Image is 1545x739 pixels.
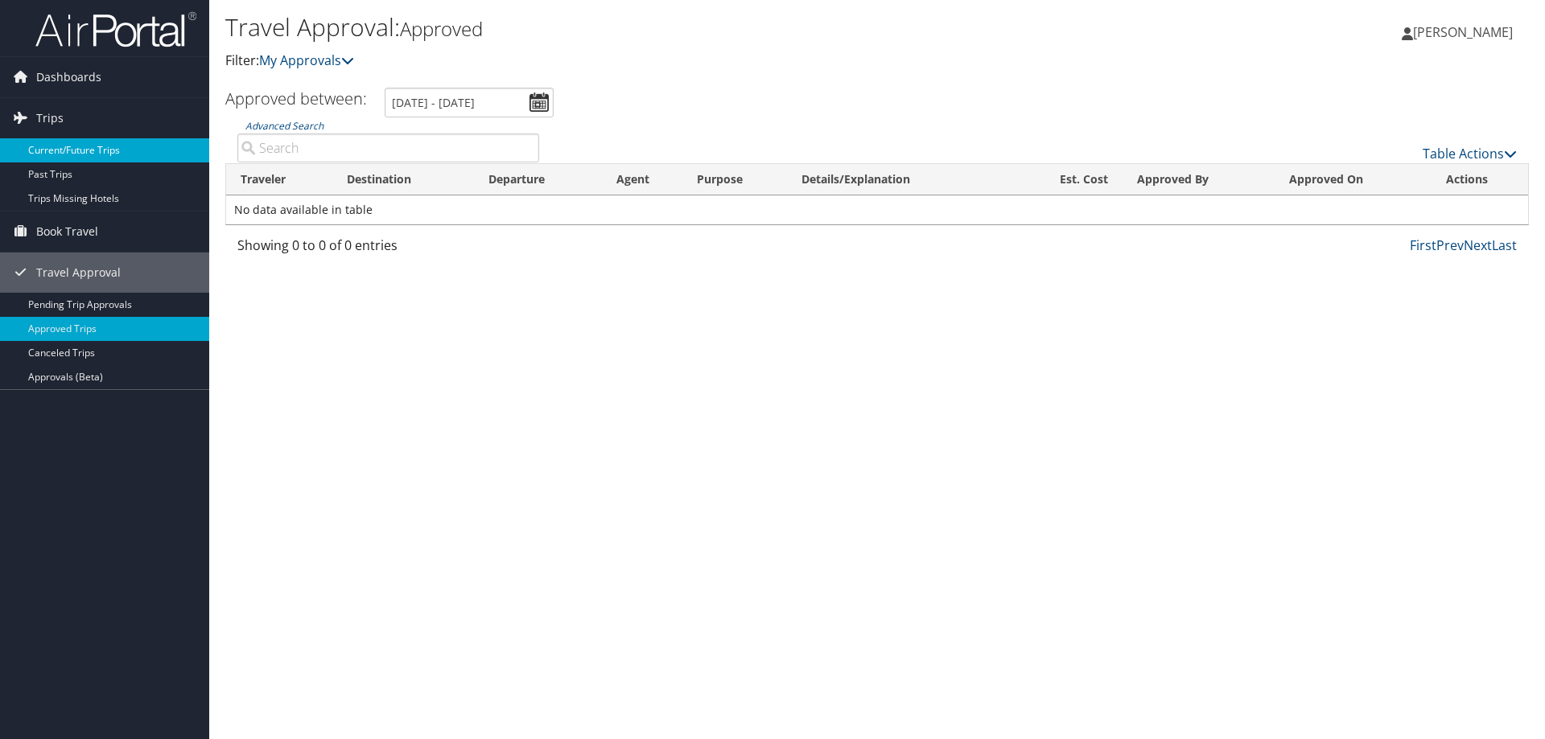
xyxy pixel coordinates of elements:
[332,164,475,195] th: Destination: activate to sort column ascending
[36,98,64,138] span: Trips
[259,51,354,69] a: My Approvals
[1275,164,1431,195] th: Approved On: activate to sort column ascending
[1423,145,1517,162] a: Table Actions
[36,211,98,252] span: Book Travel
[787,164,1015,195] th: Details/Explanation
[1402,8,1529,56] a: [PERSON_NAME]
[1123,164,1275,195] th: Approved By: activate to sort column ascending
[245,119,323,133] a: Advanced Search
[225,10,1094,44] h1: Travel Approval:
[1015,164,1123,195] th: Est. Cost: activate to sort column ascending
[1413,23,1513,41] span: [PERSON_NAME]
[36,57,101,97] span: Dashboards
[237,236,539,263] div: Showing 0 to 0 of 0 entries
[1432,164,1528,195] th: Actions
[35,10,196,48] img: airportal-logo.png
[1492,236,1517,254] a: Last
[237,133,539,162] input: Advanced Search
[1436,236,1464,254] a: Prev
[225,88,367,109] h3: Approved between:
[474,164,602,195] th: Departure: activate to sort column ascending
[225,51,1094,72] p: Filter:
[682,164,787,195] th: Purpose
[1410,236,1436,254] a: First
[226,195,1528,224] td: No data available in table
[1464,236,1492,254] a: Next
[226,164,332,195] th: Traveler: activate to sort column ascending
[400,15,483,42] small: Approved
[385,88,554,117] input: [DATE] - [DATE]
[602,164,682,195] th: Agent
[36,252,121,293] span: Travel Approval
